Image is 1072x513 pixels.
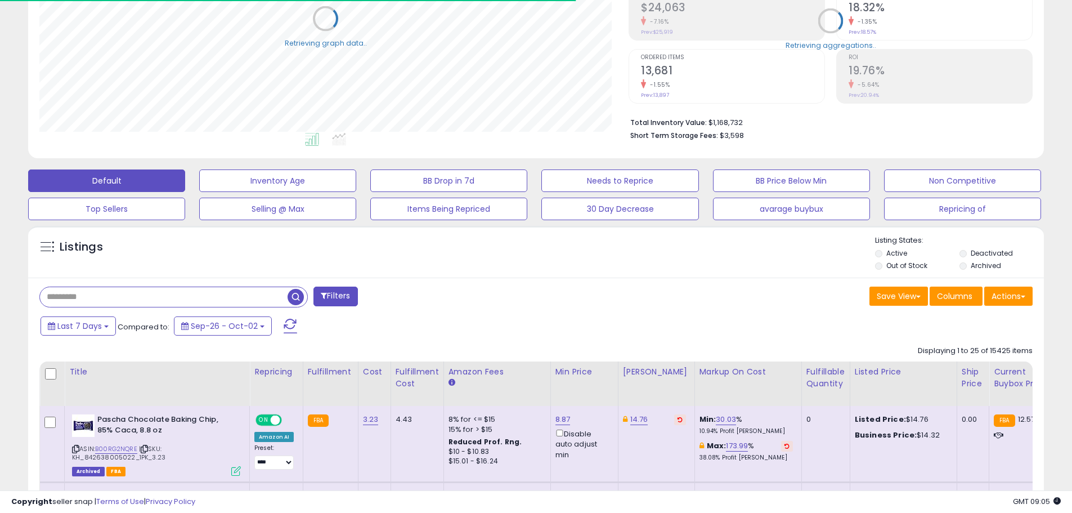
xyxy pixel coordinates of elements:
[699,454,793,462] p: 38.08% Profit [PERSON_NAME]
[174,316,272,336] button: Sep-26 - Oct-02
[855,414,906,425] b: Listed Price:
[396,366,439,390] div: Fulfillment Cost
[541,169,698,192] button: Needs to Reprice
[971,248,1013,258] label: Deactivated
[146,496,195,507] a: Privacy Policy
[699,366,797,378] div: Markup on Cost
[716,414,736,425] a: 30.03
[313,287,357,306] button: Filters
[855,414,948,425] div: $14.76
[72,467,105,476] span: Listings that have been deleted from Seller Central
[370,198,527,220] button: Items Being Repriced
[370,169,527,192] button: BB Drop in 7d
[855,430,917,440] b: Business Price:
[199,198,356,220] button: Selling @ Max
[41,316,116,336] button: Last 7 Days
[699,414,716,425] b: Min:
[280,416,298,425] span: OFF
[118,322,169,332] span: Compared to:
[884,169,1041,192] button: Non Competitive
[448,437,522,447] b: Reduced Prof. Rng.
[937,291,972,302] span: Columns
[28,198,185,220] button: Top Sellers
[28,169,185,192] button: Default
[707,440,726,451] b: Max:
[199,169,356,192] button: Inventory Age
[994,366,1052,390] div: Current Buybox Price
[555,414,571,425] a: 8.87
[396,414,435,425] div: 4.43
[448,414,542,425] div: 8% for <= $15
[630,414,648,425] a: 14.76
[257,416,271,425] span: ON
[713,169,870,192] button: BB Price Below Min
[11,497,195,507] div: seller snap | |
[72,444,165,461] span: | SKU: KH_842638005022_1PK_3.23
[994,414,1015,427] small: FBA
[726,440,748,452] a: 173.99
[448,366,546,378] div: Amazon Fees
[448,447,542,457] div: $10 - $10.83
[363,366,386,378] div: Cost
[72,414,241,475] div: ASIN:
[363,414,379,425] a: 3.23
[308,366,353,378] div: Fulfillment
[448,457,542,466] div: $15.01 - $16.24
[806,414,841,425] div: 0
[962,366,984,390] div: Ship Price
[285,38,367,48] div: Retrieving graph data..
[555,427,609,460] div: Disable auto adjust min
[191,320,258,332] span: Sep-26 - Oct-02
[855,430,948,440] div: $14.32
[886,248,907,258] label: Active
[555,366,613,378] div: Min Price
[541,198,698,220] button: 30 Day Decrease
[308,414,329,427] small: FBA
[448,425,542,435] div: 15% for > $15
[254,432,294,442] div: Amazon AI
[96,496,144,507] a: Terms of Use
[713,198,870,220] button: avarage buybux
[11,496,52,507] strong: Copyright
[57,320,102,332] span: Last 7 Days
[694,362,801,406] th: The percentage added to the cost of goods (COGS) that forms the calculator for Min & Max prices.
[69,366,245,378] div: Title
[869,287,928,306] button: Save View
[699,427,793,435] p: 10.94% Profit [PERSON_NAME]
[930,287,983,306] button: Columns
[95,444,137,454] a: B00RG2NQRE
[886,261,927,270] label: Out of Stock
[97,414,234,438] b: Pascha Chocolate Baking Chip, 85% Caca, 8.8 oz
[448,378,455,388] small: Amazon Fees.
[984,287,1033,306] button: Actions
[918,346,1033,356] div: Displaying 1 to 25 of 15425 items
[72,414,95,437] img: 411W6wmw0aL._SL40_.jpg
[786,40,876,50] div: Retrieving aggregations..
[971,261,1001,270] label: Archived
[884,198,1041,220] button: Repricing of
[1018,414,1035,425] span: 12.57
[60,239,103,255] h5: Listings
[106,467,125,476] span: FBA
[699,441,793,462] div: %
[254,366,298,378] div: Repricing
[1013,496,1061,507] span: 2025-10-10 09:05 GMT
[254,444,294,470] div: Preset:
[699,414,793,435] div: %
[806,366,845,390] div: Fulfillable Quantity
[855,366,952,378] div: Listed Price
[875,235,1044,246] p: Listing States:
[623,366,690,378] div: [PERSON_NAME]
[962,414,980,425] div: 0.00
